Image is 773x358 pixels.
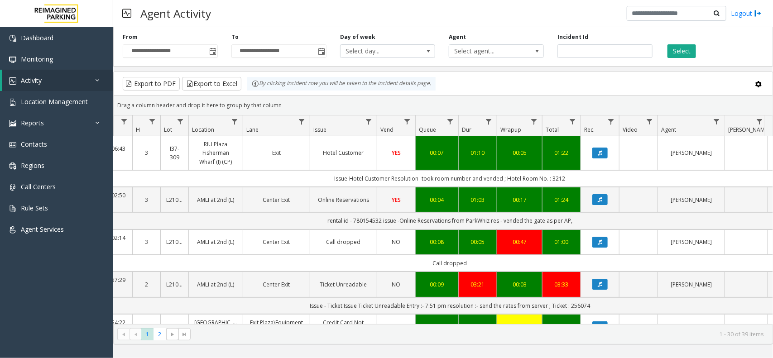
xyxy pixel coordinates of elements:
a: 00:03 [421,322,453,331]
div: 01:03 [464,196,491,204]
a: 00:08 [421,238,453,246]
label: From [123,33,138,41]
a: 00:05 [503,148,537,157]
div: Drag a column header and drop it here to group by that column [114,97,773,113]
span: NO [392,238,401,246]
a: Video Filter Menu [643,115,656,128]
button: Select [667,44,696,58]
a: Hotel Customer [316,148,371,157]
div: 00:47 [503,238,537,246]
div: 03:21 [464,280,491,289]
div: 01:12 [464,322,491,331]
a: Location Filter Menu [229,115,241,128]
img: pageIcon [122,2,131,24]
a: Parker Filter Menu [754,115,766,128]
span: Activity [21,76,42,85]
span: Location Management [21,97,88,106]
a: AMLI at 2nd (L) [194,238,237,246]
span: Video [623,126,638,134]
span: YES [392,196,401,204]
span: Issue [313,126,326,134]
a: [PERSON_NAME] [663,196,719,204]
span: Contacts [21,140,47,148]
h3: Agent Activity [136,2,216,24]
a: 00:03 [503,280,537,289]
span: Rule Sets [21,204,48,212]
span: Call Centers [21,182,56,191]
a: AMLI at 2nd (L) [194,196,237,204]
button: Export to PDF [123,77,180,91]
a: 00:05 [464,238,491,246]
a: 00:31 [503,322,537,331]
a: 2 [138,280,155,289]
a: 00:17 [503,196,537,204]
a: 3 [138,238,155,246]
span: Go to the last page [178,328,191,341]
a: Credit Card Not Reading [316,318,371,335]
img: 'icon' [9,205,16,212]
label: Agent [449,33,466,41]
a: I37-309 [166,144,183,162]
span: Page 2 [154,328,166,340]
a: NO [383,238,410,246]
a: L21063800 [166,196,183,204]
a: R21-1 [166,322,183,331]
a: [PERSON_NAME] [663,238,719,246]
span: Agent [661,126,676,134]
a: Center Exit [249,196,304,204]
a: Center Exit [249,280,304,289]
a: na [730,322,762,331]
a: L21063800 [166,238,183,246]
span: Go to the last page [181,331,188,338]
a: Vend Filter Menu [401,115,413,128]
span: Dur [462,126,471,134]
a: 01:46 [548,322,575,331]
a: 00:04 [421,196,453,204]
a: Agent Filter Menu [711,115,723,128]
a: AMLI at 2nd (L) [194,280,237,289]
a: Date Filter Menu [118,115,130,128]
span: Lot [164,126,172,134]
a: 3 [138,148,155,157]
a: 03:33 [548,280,575,289]
a: NO [383,280,410,289]
a: 00:09 [421,280,453,289]
span: [PERSON_NAME] [728,126,769,134]
a: RIU Plaza Fisherman Wharf (I) (CP) [194,140,237,166]
a: Queue Filter Menu [444,115,456,128]
img: 'icon' [9,120,16,127]
img: 'icon' [9,56,16,63]
a: H Filter Menu [146,115,158,128]
a: Lot Filter Menu [174,115,187,128]
span: Agent Services [21,225,64,234]
a: [PERSON_NAME] [663,280,719,289]
img: infoIcon.svg [252,80,259,87]
img: 'icon' [9,226,16,234]
div: 01:24 [548,196,575,204]
label: To [231,33,239,41]
span: Reports [21,119,44,127]
a: 01:00 [548,238,575,246]
div: 01:10 [464,148,491,157]
span: Page 1 [141,328,154,340]
span: Total [546,126,559,134]
a: Dur Filter Menu [483,115,495,128]
a: YES [383,196,410,204]
span: NO [392,281,401,288]
img: 'icon' [9,77,16,85]
span: Go to the next page [169,331,176,338]
a: 01:22 [548,148,575,157]
span: Rec. [584,126,595,134]
a: 00:07 [421,148,453,157]
div: Data table [114,115,773,324]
